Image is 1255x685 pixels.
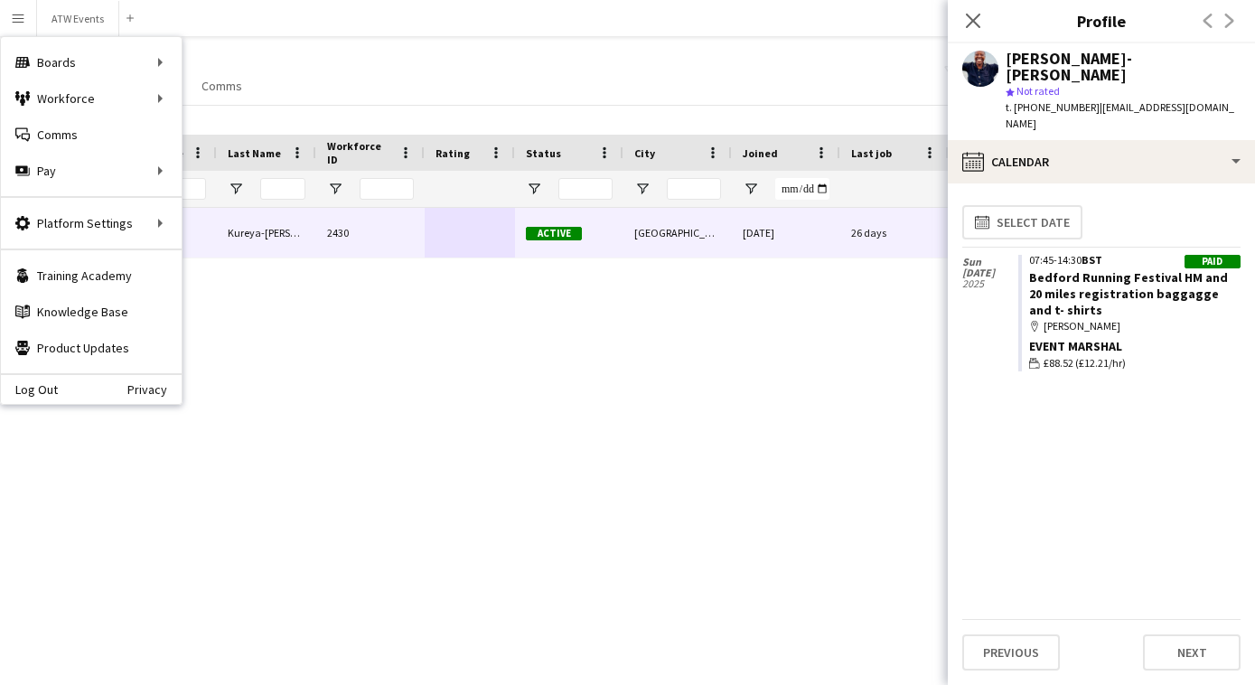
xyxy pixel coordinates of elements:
button: Next [1143,634,1241,671]
a: Knowledge Base [1,294,182,330]
div: 2430 [316,208,425,258]
span: 2025 [962,278,1018,289]
span: Sun [962,257,1018,267]
span: Not rated [1016,84,1060,98]
input: First Name Filter Input [161,178,206,200]
div: 26 days [840,208,949,258]
button: Select date [962,205,1082,239]
input: Joined Filter Input [775,178,829,200]
input: Workforce ID Filter Input [360,178,414,200]
div: [PERSON_NAME] [1029,318,1241,334]
div: [DATE] [732,208,840,258]
a: Privacy [127,382,182,397]
span: Rating [436,146,470,160]
a: Log Out [1,382,58,397]
a: Comms [194,74,249,98]
div: Platform Settings [1,205,182,241]
span: BST [1082,253,1102,267]
div: Paid [1185,255,1241,268]
button: Open Filter Menu [327,181,343,197]
a: Comms [1,117,182,153]
button: Open Filter Menu [743,181,759,197]
input: Last Name Filter Input [260,178,305,200]
span: Comms [201,78,242,94]
a: Bedford Running Festival HM and 20 miles registration baggagge and t- shirts [1029,269,1228,318]
span: | [EMAIL_ADDRESS][DOMAIN_NAME] [1006,100,1234,130]
div: Kureya-[PERSON_NAME] [217,208,316,258]
div: Pay [1,153,182,189]
a: Training Academy [1,258,182,294]
div: [PERSON_NAME]-[PERSON_NAME] [1006,51,1241,83]
input: City Filter Input [667,178,721,200]
span: [DATE] [962,267,1018,278]
div: Boards [1,44,182,80]
a: Product Updates [1,330,182,366]
button: Open Filter Menu [634,181,651,197]
span: Joined [743,146,778,160]
div: Calendar [948,140,1255,183]
h3: Profile [948,9,1255,33]
div: Event Marshal [1029,338,1241,354]
button: ATW Events [37,1,119,36]
span: City [634,146,655,160]
span: Active [526,227,582,240]
span: Workforce ID [327,139,392,166]
div: Workforce [1,80,182,117]
span: t. [PHONE_NUMBER] [1006,100,1100,114]
span: Last job [851,146,892,160]
div: 07:45-14:30 [1029,255,1241,266]
input: Status Filter Input [558,178,613,200]
button: Previous [962,634,1060,671]
button: Open Filter Menu [526,181,542,197]
button: Open Filter Menu [228,181,244,197]
div: [GEOGRAPHIC_DATA] [623,208,732,258]
span: Status [526,146,561,160]
span: £88.52 (£12.21/hr) [1044,355,1126,371]
span: Last Name [228,146,281,160]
